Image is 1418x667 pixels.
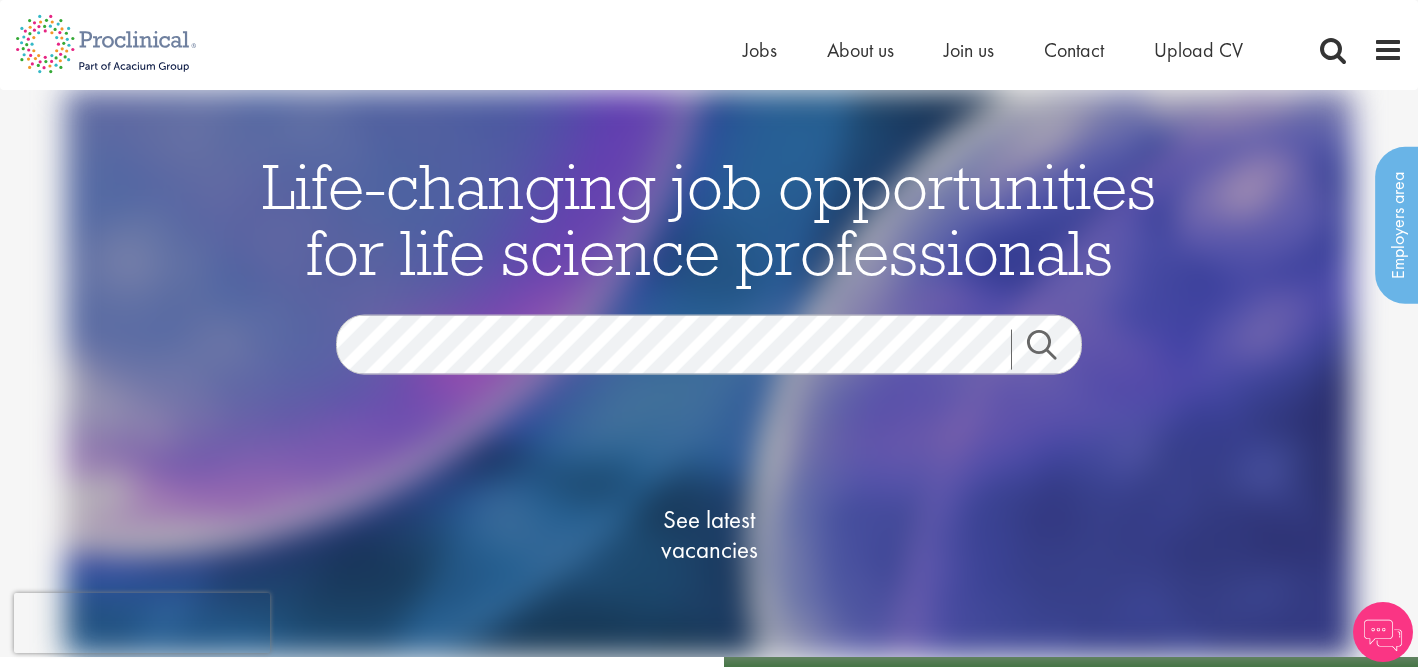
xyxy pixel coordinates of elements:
[1011,329,1097,369] a: Job search submit button
[1154,37,1243,63] a: Upload CV
[827,37,894,63] a: About us
[609,424,809,644] a: See latestvacancies
[65,90,1353,657] img: candidate home
[1044,37,1104,63] a: Contact
[14,593,270,653] iframe: reCAPTCHA
[262,145,1156,291] span: Life-changing job opportunities for life science professionals
[609,504,809,564] span: See latest vacancies
[743,37,777,63] a: Jobs
[1353,602,1413,662] img: Chatbot
[944,37,994,63] a: Join us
